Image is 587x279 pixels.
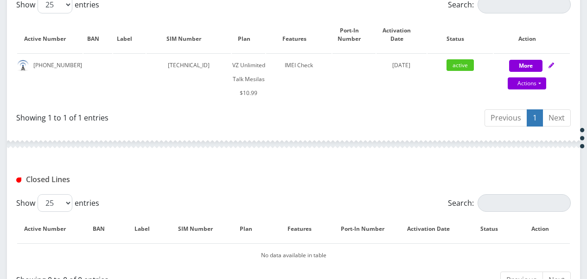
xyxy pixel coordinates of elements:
button: More [509,60,542,72]
input: Search: [478,194,571,212]
th: Plan: activate to sort column ascending [232,17,266,52]
div: IMEI Check [266,58,332,72]
select: Showentries [38,194,72,212]
th: Status: activate to sort column ascending [469,216,519,242]
th: Label: activate to sort column ascending [124,216,169,242]
img: default.png [17,60,29,71]
th: Action : activate to sort column ascending [520,216,570,242]
td: [PHONE_NUMBER] [17,53,83,105]
span: [DATE] [392,61,410,69]
label: Search: [448,194,571,212]
a: Next [542,109,571,127]
a: Actions [508,77,546,89]
th: Label: activate to sort column ascending [113,17,146,52]
a: Previous [485,109,527,127]
th: Port-In Number: activate to sort column ascending [332,17,375,52]
label: Show entries [16,194,99,212]
a: 1 [527,109,543,127]
th: Action: activate to sort column ascending [494,17,570,52]
th: Port-In Number: activate to sort column ascending [338,216,397,242]
th: Active Number: activate to sort column descending [17,216,83,242]
td: [TECHNICAL_ID] [147,53,231,105]
th: SIM Number: activate to sort column ascending [170,216,230,242]
th: Activation Date: activate to sort column ascending [376,17,427,52]
th: Active Number: activate to sort column ascending [17,17,83,52]
th: Features: activate to sort column ascending [266,17,332,52]
td: VZ Unlimited Talk Mesilas $10.99 [232,53,266,105]
h1: Closed Lines [16,175,192,184]
th: Activation Date: activate to sort column ascending [398,216,468,242]
th: Features: activate to sort column ascending [271,216,337,242]
img: Closed Lines [16,178,21,183]
td: No data available in table [17,243,570,267]
span: active [447,59,474,71]
th: BAN: activate to sort column ascending [83,17,112,52]
th: Status: activate to sort column ascending [427,17,493,52]
th: SIM Number: activate to sort column ascending [147,17,231,52]
th: BAN: activate to sort column ascending [83,216,123,242]
th: Plan: activate to sort column ascending [230,216,270,242]
div: Showing 1 to 1 of 1 entries [16,108,287,123]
